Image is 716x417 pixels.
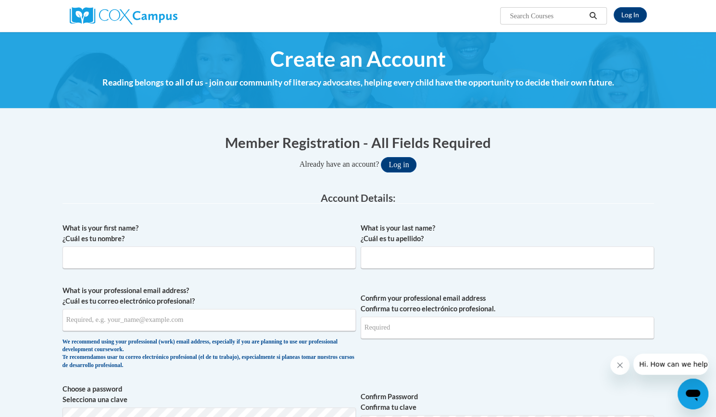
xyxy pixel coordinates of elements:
iframe: Button to launch messaging window [678,379,708,409]
h1: Member Registration - All Fields Required [63,133,654,152]
input: Search Courses [509,10,586,22]
label: Choose a password Selecciona una clave [63,384,356,405]
input: Metadata input [63,309,356,331]
label: Confirm your professional email address Confirma tu correo electrónico profesional. [361,293,654,314]
input: Metadata input [361,246,654,269]
span: Create an Account [270,46,446,72]
span: Account Details: [321,192,396,204]
span: Already have an account? [300,160,379,168]
label: Confirm Password Confirma tu clave [361,392,654,413]
button: Log in [381,157,416,172]
label: What is your first name? ¿Cuál es tu nombre? [63,223,356,244]
iframe: Close message [610,356,629,375]
a: Log In [614,7,647,23]
span: Hi. How can we help? [6,7,78,14]
input: Metadata input [63,246,356,269]
img: Cox Campus [70,7,177,25]
button: Search [586,10,600,22]
input: Required [361,317,654,339]
label: What is your professional email address? ¿Cuál es tu correo electrónico profesional? [63,285,356,307]
iframe: Message from company [633,354,708,375]
h4: Reading belongs to all of us - join our community of literacy advocates, helping every child have... [63,76,654,89]
div: We recommend using your professional (work) email address, especially if you are planning to use ... [63,338,356,370]
label: What is your last name? ¿Cuál es tu apellido? [361,223,654,244]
